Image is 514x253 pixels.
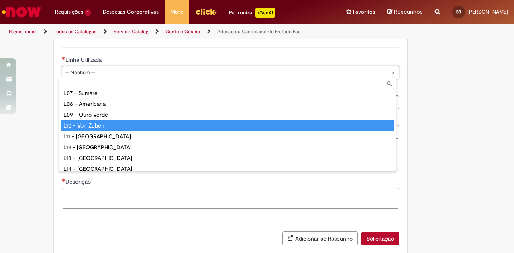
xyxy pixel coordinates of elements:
div: L07 - Sumaré [61,88,394,99]
div: L09 - Ouro Verde [61,109,394,120]
div: L13 - [GEOGRAPHIC_DATA] [61,153,394,164]
div: L12 - [GEOGRAPHIC_DATA] [61,142,394,153]
div: L10 - Von Zuben [61,120,394,131]
div: L11 - [GEOGRAPHIC_DATA] [61,131,394,142]
div: L14 - [GEOGRAPHIC_DATA] [61,164,394,174]
ul: Linha Utilizada [59,91,396,171]
div: L08 - Americana [61,99,394,109]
